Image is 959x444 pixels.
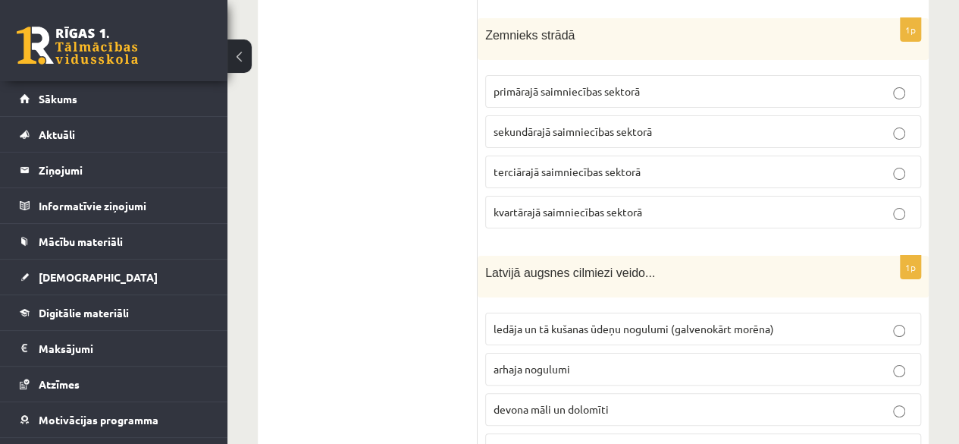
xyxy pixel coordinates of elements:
p: 1p [900,255,921,279]
span: Latvijā augsnes cilmiezi veido... [485,266,655,279]
input: devona māli un dolomīti [893,405,905,417]
span: Motivācijas programma [39,413,158,427]
span: sekundārajā saimniecības sektorā [494,124,652,138]
a: Motivācijas programma [20,402,208,437]
input: ledāja un tā kušanas ūdeņu nogulumi (galvenokārt morēna) [893,325,905,337]
legend: Informatīvie ziņojumi [39,188,208,223]
input: arhaja nogulumi [893,365,905,377]
span: Zemnieks strādā [485,29,575,42]
legend: Maksājumi [39,331,208,366]
a: Sākums [20,81,208,116]
a: Digitālie materiāli [20,295,208,330]
a: Mācību materiāli [20,224,208,259]
legend: Ziņojumi [39,153,208,187]
span: [DEMOGRAPHIC_DATA] [39,270,158,284]
a: [DEMOGRAPHIC_DATA] [20,260,208,294]
span: terciārajā saimniecības sektorā [494,165,641,178]
span: arhaja nogulumi [494,362,570,376]
a: Maksājumi [20,331,208,366]
span: Sākums [39,92,77,105]
span: devona māli un dolomīti [494,402,609,416]
a: Informatīvie ziņojumi [20,188,208,223]
input: primārajā saimniecības sektorā [893,87,905,99]
span: ledāja un tā kušanas ūdeņu nogulumi (galvenokārt morēna) [494,322,774,335]
a: Ziņojumi [20,153,208,187]
p: 1p [900,17,921,42]
span: kvartārajā saimniecības sektorā [494,205,642,219]
span: Aktuāli [39,128,75,141]
span: Mācību materiāli [39,235,123,248]
input: sekundārajā saimniecības sektorā [893,128,905,140]
span: Atzīmes [39,377,80,391]
a: Aktuāli [20,117,208,152]
span: Digitālie materiāli [39,306,129,320]
a: Atzīmes [20,367,208,401]
span: primārajā saimniecības sektorā [494,84,640,98]
input: kvartārajā saimniecības sektorā [893,208,905,220]
input: terciārajā saimniecības sektorā [893,168,905,180]
a: Rīgas 1. Tālmācības vidusskola [17,27,138,65]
